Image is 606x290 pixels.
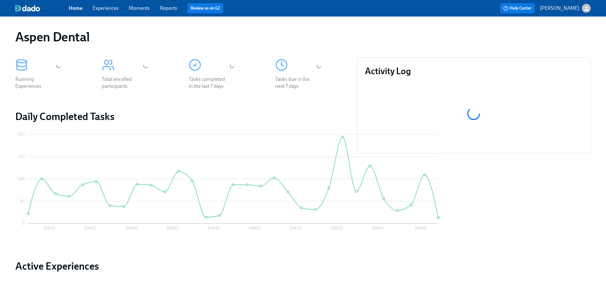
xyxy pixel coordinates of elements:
[20,199,25,203] tspan: 50
[503,5,532,11] span: Help Center
[18,132,25,137] tspan: 200
[129,5,150,11] a: Moments
[208,226,219,230] tspan: [DATE]
[44,226,55,230] tspan: [DATE]
[18,154,25,159] tspan: 150
[167,226,178,230] tspan: [DATE]
[189,76,229,90] div: Tasks completed in the last 7 days
[249,226,261,230] tspan: [DATE]
[18,177,25,181] tspan: 100
[500,3,535,13] button: Help Center
[15,110,347,123] h2: Daily Completed Tasks
[22,221,25,226] tspan: 0
[69,5,82,11] a: Home
[15,76,56,90] div: Running Experiences
[15,5,40,11] img: dado
[126,226,137,230] tspan: [DATE]
[331,226,343,230] tspan: [DATE]
[290,226,302,230] tspan: [DATE]
[93,5,119,11] a: Experiences
[191,5,220,11] a: Review us on G2
[15,260,347,272] a: Active Experiences
[85,226,96,230] tspan: [DATE]
[540,4,591,13] button: [PERSON_NAME]
[372,226,384,230] tspan: [DATE]
[415,226,427,230] tspan: [DATE]
[365,65,583,77] h3: Activity Log
[160,5,177,11] a: Reports
[187,3,223,13] button: Review us on G2
[15,29,89,45] h1: Aspen Dental
[102,76,143,90] div: Total enrolled participants
[275,76,316,90] div: Tasks due in the next 7 days
[540,5,579,12] p: [PERSON_NAME]
[15,5,69,11] a: dado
